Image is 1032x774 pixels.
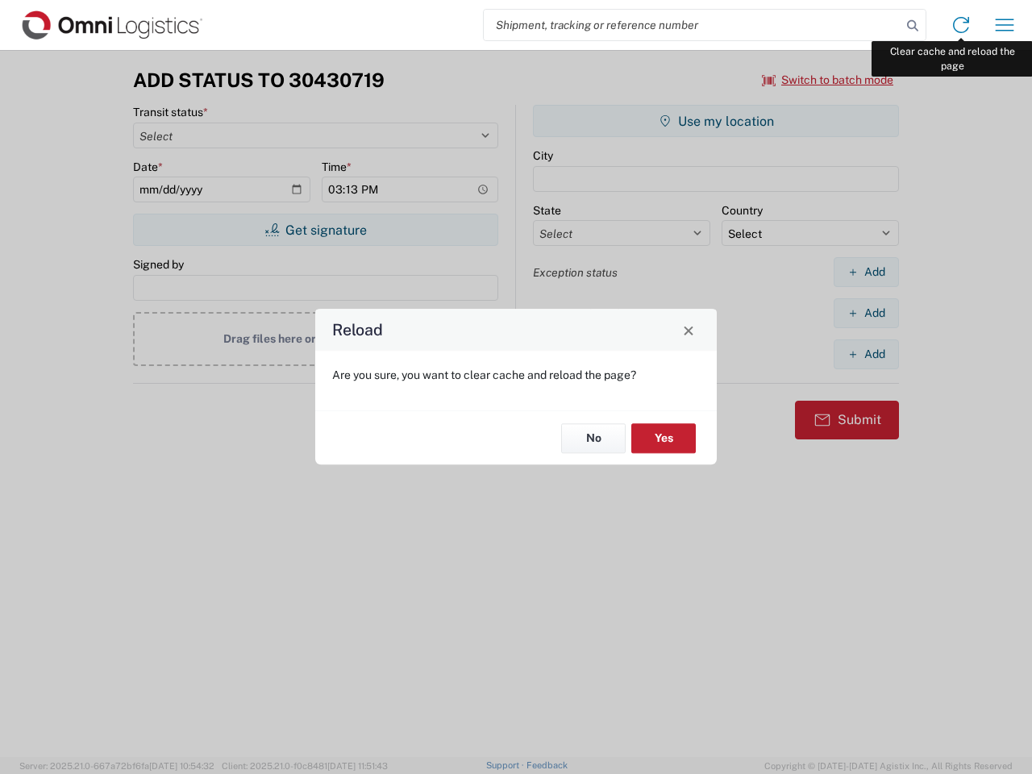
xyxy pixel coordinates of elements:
h4: Reload [332,318,383,342]
button: No [561,423,626,453]
p: Are you sure, you want to clear cache and reload the page? [332,368,700,382]
button: Yes [631,423,696,453]
input: Shipment, tracking or reference number [484,10,901,40]
button: Close [677,318,700,341]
